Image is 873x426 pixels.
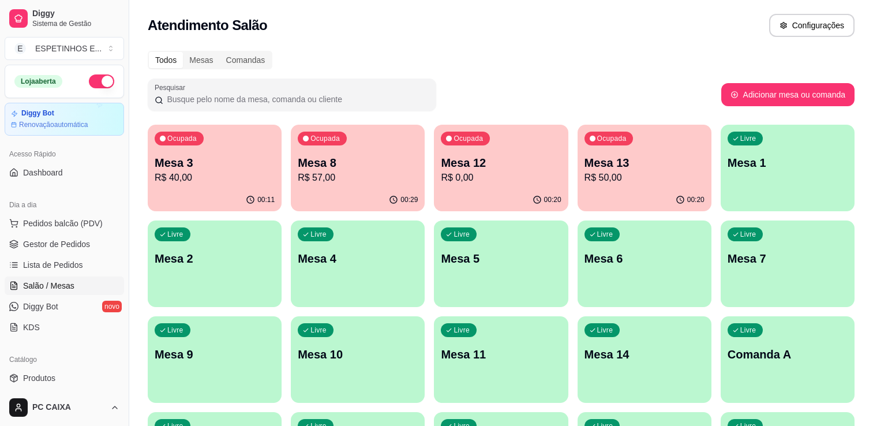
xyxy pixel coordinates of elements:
[585,346,705,363] p: Mesa 14
[578,125,711,211] button: OcupadaMesa 13R$ 50,0000:20
[585,155,705,171] p: Mesa 13
[728,155,848,171] p: Mesa 1
[740,326,756,335] p: Livre
[148,16,267,35] h2: Atendimento Salão
[597,230,613,239] p: Livre
[721,83,855,106] button: Adicionar mesa ou comanda
[148,221,282,307] button: LivreMesa 2
[5,214,124,233] button: Pedidos balcão (PDV)
[728,346,848,363] p: Comanda A
[441,346,561,363] p: Mesa 11
[35,43,102,54] div: ESPETINHOS E ...
[167,230,183,239] p: Livre
[400,195,418,204] p: 00:29
[578,316,711,403] button: LivreMesa 14
[32,402,106,413] span: PC CAIXA
[167,134,197,143] p: Ocupada
[167,326,183,335] p: Livre
[5,103,124,136] a: Diggy BotRenovaçãoautomática
[5,318,124,337] a: KDS
[597,134,627,143] p: Ocupada
[298,346,418,363] p: Mesa 10
[5,196,124,214] div: Dia a dia
[585,171,705,185] p: R$ 50,00
[32,9,119,19] span: Diggy
[257,195,275,204] p: 00:11
[23,259,83,271] span: Lista de Pedidos
[5,297,124,316] a: Diggy Botnovo
[769,14,855,37] button: Configurações
[291,221,425,307] button: LivreMesa 4
[21,109,54,118] article: Diggy Bot
[32,19,119,28] span: Sistema de Gestão
[310,134,340,143] p: Ocupada
[5,163,124,182] a: Dashboard
[291,125,425,211] button: OcupadaMesa 8R$ 57,0000:29
[434,125,568,211] button: OcupadaMesa 12R$ 0,0000:20
[721,316,855,403] button: LivreComanda A
[5,350,124,369] div: Catálogo
[441,251,561,267] p: Mesa 5
[585,251,705,267] p: Mesa 6
[23,167,63,178] span: Dashboard
[5,235,124,253] a: Gestor de Pedidos
[291,316,425,403] button: LivreMesa 10
[298,155,418,171] p: Mesa 8
[163,94,429,105] input: Pesquisar
[149,52,183,68] div: Todos
[544,195,561,204] p: 00:20
[14,43,26,54] span: E
[298,171,418,185] p: R$ 57,00
[441,171,561,185] p: R$ 0,00
[155,83,189,92] label: Pesquisar
[5,276,124,295] a: Salão / Mesas
[23,280,74,292] span: Salão / Mesas
[740,134,756,143] p: Livre
[14,75,62,88] div: Loja aberta
[155,251,275,267] p: Mesa 2
[23,218,103,229] span: Pedidos balcão (PDV)
[155,346,275,363] p: Mesa 9
[5,369,124,387] a: Produtos
[597,326,613,335] p: Livre
[441,155,561,171] p: Mesa 12
[5,5,124,32] a: DiggySistema de Gestão
[155,171,275,185] p: R$ 40,00
[454,134,483,143] p: Ocupada
[23,238,90,250] span: Gestor de Pedidos
[578,221,711,307] button: LivreMesa 6
[728,251,848,267] p: Mesa 7
[454,230,470,239] p: Livre
[434,221,568,307] button: LivreMesa 5
[23,322,40,333] span: KDS
[19,120,88,129] article: Renovação automática
[183,52,219,68] div: Mesas
[155,155,275,171] p: Mesa 3
[687,195,705,204] p: 00:20
[148,125,282,211] button: OcupadaMesa 3R$ 40,0000:11
[721,221,855,307] button: LivreMesa 7
[220,52,272,68] div: Comandas
[23,301,58,312] span: Diggy Bot
[5,145,124,163] div: Acesso Rápido
[5,37,124,60] button: Select a team
[148,316,282,403] button: LivreMesa 9
[310,230,327,239] p: Livre
[5,394,124,421] button: PC CAIXA
[89,74,114,88] button: Alterar Status
[298,251,418,267] p: Mesa 4
[454,326,470,335] p: Livre
[740,230,756,239] p: Livre
[434,316,568,403] button: LivreMesa 11
[310,326,327,335] p: Livre
[5,256,124,274] a: Lista de Pedidos
[721,125,855,211] button: LivreMesa 1
[23,372,55,384] span: Produtos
